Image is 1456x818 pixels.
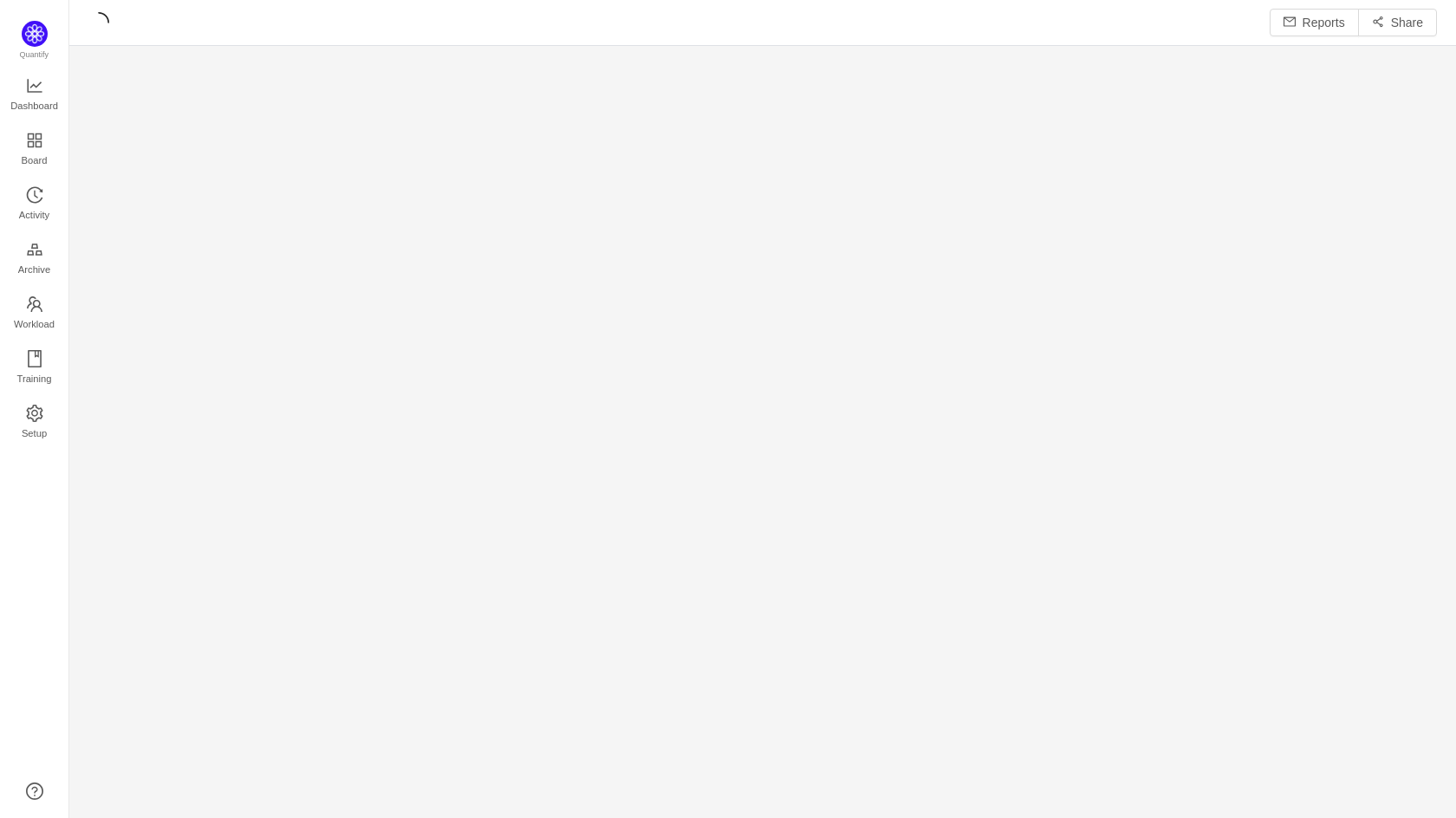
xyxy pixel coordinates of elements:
[18,252,50,287] span: Archive
[26,406,43,440] a: Setup
[26,405,43,422] i: icon: setting
[26,186,43,204] i: icon: history
[14,307,55,341] span: Workload
[26,295,43,313] i: icon: team
[1270,9,1359,36] button: icon: mailReports
[26,78,43,113] a: Dashboard
[16,361,51,396] span: Training
[22,143,48,178] span: Board
[26,296,43,331] a: Workload
[26,241,43,258] i: icon: gold
[26,242,43,276] a: Archive
[26,132,43,149] i: icon: appstore
[26,351,43,386] a: Training
[20,50,49,59] span: Quantify
[88,12,109,33] i: icon: loading
[26,77,43,94] i: icon: line-chart
[19,198,49,232] span: Activity
[22,416,47,451] span: Setup
[26,133,43,167] a: Board
[26,187,43,222] a: Activity
[26,350,43,367] i: icon: book
[1358,9,1437,36] button: icon: share-altShare
[26,782,43,800] a: icon: question-circle
[10,88,58,123] span: Dashboard
[22,21,48,47] img: Quantify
